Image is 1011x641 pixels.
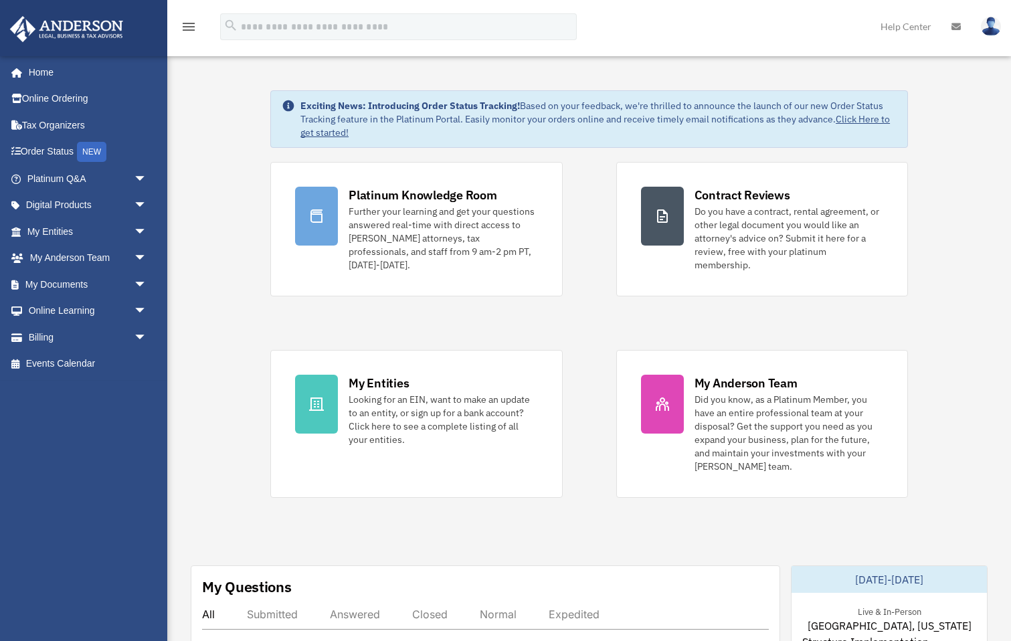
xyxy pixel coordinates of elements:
[9,165,167,192] a: Platinum Q&Aarrow_drop_down
[808,618,972,634] span: [GEOGRAPHIC_DATA], [US_STATE]
[695,375,798,391] div: My Anderson Team
[480,608,517,621] div: Normal
[349,375,409,391] div: My Entities
[202,608,215,621] div: All
[300,99,897,139] div: Based on your feedback, we're thrilled to announce the launch of our new Order Status Tracking fe...
[9,59,161,86] a: Home
[300,100,520,112] strong: Exciting News: Introducing Order Status Tracking!
[616,350,908,498] a: My Anderson Team Did you know, as a Platinum Member, you have an entire professional team at your...
[9,112,167,139] a: Tax Organizers
[270,350,562,498] a: My Entities Looking for an EIN, want to make an update to an entity, or sign up for a bank accoun...
[223,18,238,33] i: search
[349,205,537,272] div: Further your learning and get your questions answered real-time with direct access to [PERSON_NAM...
[981,17,1001,36] img: User Pic
[695,205,883,272] div: Do you have a contract, rental agreement, or other legal document you would like an attorney's ad...
[134,271,161,298] span: arrow_drop_down
[134,324,161,351] span: arrow_drop_down
[9,218,167,245] a: My Entitiesarrow_drop_down
[349,393,537,446] div: Looking for an EIN, want to make an update to an entity, or sign up for a bank account? Click her...
[134,165,161,193] span: arrow_drop_down
[247,608,298,621] div: Submitted
[9,298,167,325] a: Online Learningarrow_drop_down
[300,113,890,139] a: Click Here to get started!
[270,162,562,296] a: Platinum Knowledge Room Further your learning and get your questions answered real-time with dire...
[9,139,167,166] a: Order StatusNEW
[9,271,167,298] a: My Documentsarrow_drop_down
[181,19,197,35] i: menu
[181,23,197,35] a: menu
[134,218,161,246] span: arrow_drop_down
[616,162,908,296] a: Contract Reviews Do you have a contract, rental agreement, or other legal document you would like...
[695,393,883,473] div: Did you know, as a Platinum Member, you have an entire professional team at your disposal? Get th...
[549,608,600,621] div: Expedited
[9,192,167,219] a: Digital Productsarrow_drop_down
[77,142,106,162] div: NEW
[6,16,127,42] img: Anderson Advisors Platinum Portal
[134,192,161,219] span: arrow_drop_down
[134,245,161,272] span: arrow_drop_down
[412,608,448,621] div: Closed
[792,566,987,593] div: [DATE]-[DATE]
[9,324,167,351] a: Billingarrow_drop_down
[349,187,497,203] div: Platinum Knowledge Room
[202,577,292,597] div: My Questions
[9,351,167,377] a: Events Calendar
[695,187,790,203] div: Contract Reviews
[847,604,932,618] div: Live & In-Person
[9,245,167,272] a: My Anderson Teamarrow_drop_down
[330,608,380,621] div: Answered
[134,298,161,325] span: arrow_drop_down
[9,86,167,112] a: Online Ordering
